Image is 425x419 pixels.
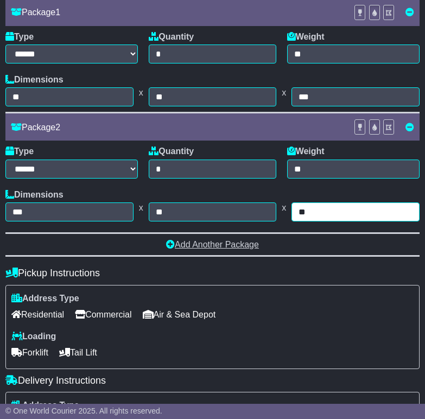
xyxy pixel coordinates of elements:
[5,122,348,132] div: Package
[75,306,131,323] span: Commercial
[276,202,291,213] span: x
[134,202,149,213] span: x
[5,146,34,156] label: Type
[134,87,149,98] span: x
[287,31,325,42] label: Weight
[405,8,414,17] a: Remove this item
[166,240,259,249] a: Add Another Package
[5,7,348,17] div: Package
[149,146,194,156] label: Quantity
[287,146,325,156] label: Weight
[55,8,60,17] span: 1
[11,331,56,341] label: Loading
[5,31,34,42] label: Type
[5,189,64,200] label: Dimensions
[5,375,420,386] h4: Delivery Instructions
[405,123,414,132] a: Remove this item
[55,123,60,132] span: 2
[11,306,64,323] span: Residential
[11,293,79,303] label: Address Type
[149,31,194,42] label: Quantity
[5,407,162,415] span: © One World Courier 2025. All rights reserved.
[11,400,79,410] label: Address Type
[11,344,48,361] span: Forklift
[5,268,420,279] h4: Pickup Instructions
[5,74,64,85] label: Dimensions
[276,87,291,98] span: x
[59,344,97,361] span: Tail Lift
[143,306,216,323] span: Air & Sea Depot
